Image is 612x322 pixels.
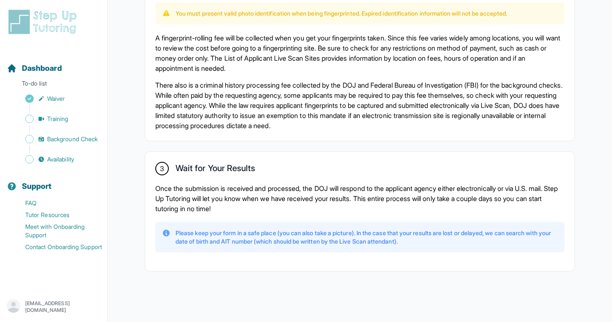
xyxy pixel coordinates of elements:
a: Contact Onboarding Support [7,241,107,253]
button: Dashboard [3,49,104,78]
button: Support [3,167,104,196]
span: Waiver [47,94,65,103]
a: Availability [7,153,107,165]
span: Background Check [47,135,98,143]
a: Training [7,113,107,125]
button: [EMAIL_ADDRESS][DOMAIN_NAME] [7,299,101,314]
a: Tutor Resources [7,209,107,221]
span: Availability [47,155,74,164]
a: Meet with Onboarding Support [7,221,107,241]
p: There also is a criminal history processing fee collected by the DOJ and Federal Bureau of Invest... [155,80,564,131]
a: Waiver [7,93,107,105]
span: Dashboard [22,62,62,74]
p: A fingerprint-rolling fee will be collected when you get your fingerprints taken. Since this fee ... [155,33,564,73]
p: Please keep your form in a safe place (you can also take a picture). In the case that your result... [176,229,558,246]
span: 3 [160,164,164,174]
span: Training [47,115,69,123]
p: To-do list [3,79,104,91]
a: Dashboard [7,62,62,74]
a: Background Check [7,133,107,145]
p: Once the submission is received and processed, the DOJ will respond to the applicant agency eithe... [155,183,564,214]
img: logo [7,8,82,35]
h2: Wait for Your Results [176,163,255,177]
p: You must present valid photo identification when being fingerprinted. Expired identification info... [176,9,507,18]
p: [EMAIL_ADDRESS][DOMAIN_NAME] [25,300,101,314]
a: FAQ [7,197,107,209]
span: Support [22,180,52,192]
